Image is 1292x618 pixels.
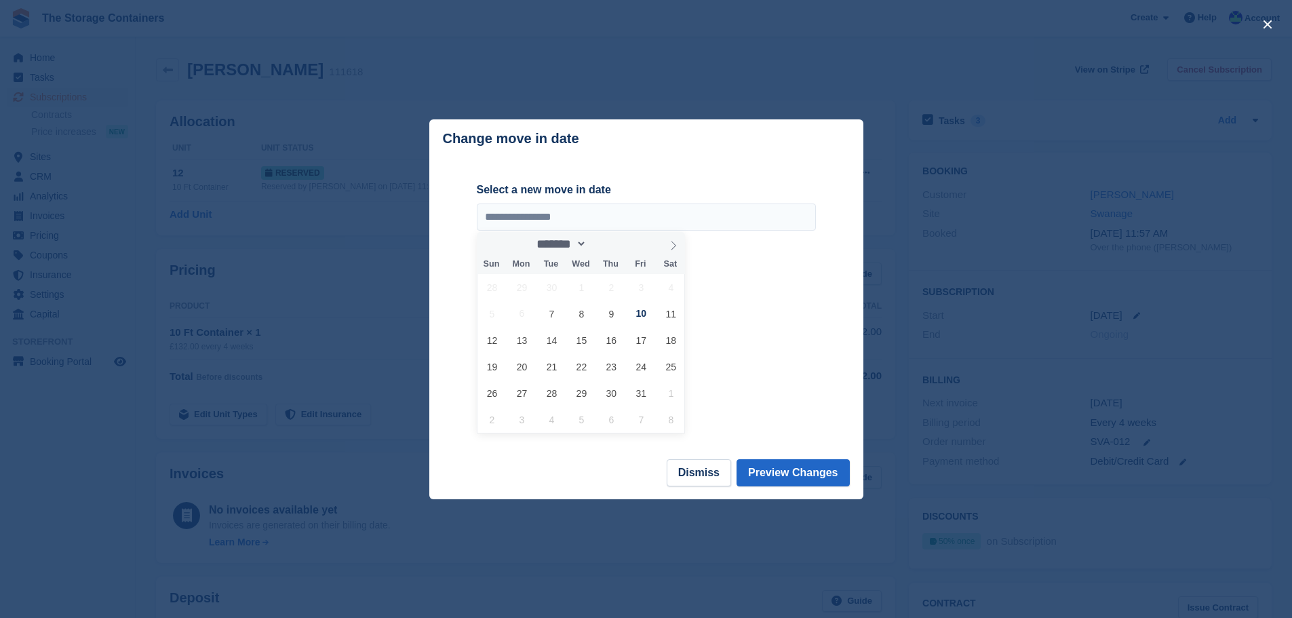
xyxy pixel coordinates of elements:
[539,406,565,433] span: November 4, 2025
[479,327,505,353] span: October 12, 2025
[509,301,535,327] span: October 6, 2025
[443,131,579,147] p: Change move in date
[625,260,655,269] span: Fri
[539,380,565,406] span: October 28, 2025
[658,406,684,433] span: November 8, 2025
[568,327,595,353] span: October 15, 2025
[536,260,566,269] span: Tue
[532,237,587,251] select: Month
[667,459,731,486] button: Dismiss
[655,260,685,269] span: Sat
[506,260,536,269] span: Mon
[658,301,684,327] span: October 11, 2025
[568,406,595,433] span: November 5, 2025
[598,274,625,301] span: October 2, 2025
[587,237,629,251] input: Year
[539,274,565,301] span: September 30, 2025
[1257,14,1278,35] button: close
[595,260,625,269] span: Thu
[658,274,684,301] span: October 4, 2025
[479,380,505,406] span: October 26, 2025
[628,327,654,353] span: October 17, 2025
[568,301,595,327] span: October 8, 2025
[509,327,535,353] span: October 13, 2025
[509,406,535,433] span: November 3, 2025
[598,327,625,353] span: October 16, 2025
[628,406,654,433] span: November 7, 2025
[509,380,535,406] span: October 27, 2025
[598,406,625,433] span: November 6, 2025
[598,380,625,406] span: October 30, 2025
[539,353,565,380] span: October 21, 2025
[566,260,595,269] span: Wed
[568,353,595,380] span: October 22, 2025
[539,301,565,327] span: October 7, 2025
[658,380,684,406] span: November 1, 2025
[598,301,625,327] span: October 9, 2025
[568,274,595,301] span: October 1, 2025
[628,353,654,380] span: October 24, 2025
[568,380,595,406] span: October 29, 2025
[628,274,654,301] span: October 3, 2025
[598,353,625,380] span: October 23, 2025
[539,327,565,353] span: October 14, 2025
[509,274,535,301] span: September 29, 2025
[479,406,505,433] span: November 2, 2025
[479,301,505,327] span: October 5, 2025
[658,353,684,380] span: October 25, 2025
[479,353,505,380] span: October 19, 2025
[628,301,654,327] span: October 10, 2025
[658,327,684,353] span: October 18, 2025
[477,260,507,269] span: Sun
[509,353,535,380] span: October 20, 2025
[477,182,816,198] label: Select a new move in date
[628,380,654,406] span: October 31, 2025
[737,459,850,486] button: Preview Changes
[479,274,505,301] span: September 28, 2025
